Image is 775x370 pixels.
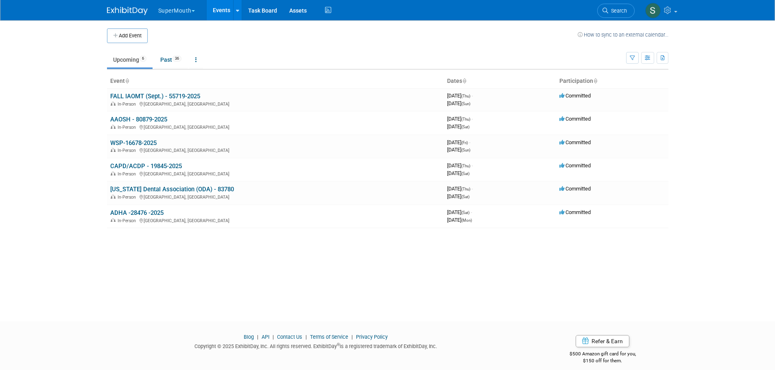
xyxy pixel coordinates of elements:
[559,93,591,99] span: Committed
[472,162,473,169] span: -
[110,100,441,107] div: [GEOGRAPHIC_DATA], [GEOGRAPHIC_DATA]
[537,357,668,364] div: $150 off for them.
[110,139,157,147] a: WSP-16678-2025
[461,195,469,199] span: (Sat)
[447,217,472,223] span: [DATE]
[111,195,116,199] img: In-Person Event
[461,171,469,176] span: (Sat)
[559,116,591,122] span: Committed
[462,78,466,84] a: Sort by Start Date
[461,210,469,215] span: (Sat)
[118,171,138,177] span: In-Person
[593,78,597,84] a: Sort by Participation Type
[461,141,468,145] span: (Fri)
[461,102,470,106] span: (Sun)
[310,334,348,340] a: Terms of Service
[111,125,116,129] img: In-Person Event
[461,148,470,152] span: (Sun)
[118,125,138,130] span: In-Person
[559,186,591,192] span: Committed
[559,162,591,169] span: Committed
[107,28,148,43] button: Add Event
[578,32,668,38] a: How to sync to an external calendar...
[447,162,473,169] span: [DATE]
[111,148,116,152] img: In-Person Event
[107,7,148,15] img: ExhibitDay
[559,139,591,145] span: Committed
[125,78,129,84] a: Sort by Event Name
[469,139,470,145] span: -
[537,345,668,364] div: $500 Amazon gift card for you,
[111,171,116,175] img: In-Person Event
[645,3,661,18] img: Samantha Meyers
[107,341,525,350] div: Copyright © 2025 ExhibitDay, Inc. All rights reserved. ExhibitDay is a registered trademark of Ex...
[118,148,138,153] span: In-Person
[107,74,444,88] th: Event
[110,209,164,216] a: ADHA -28476 -2025
[172,56,181,62] span: 36
[110,162,182,170] a: CAPD/ACDP - 19845-2025
[118,218,138,223] span: In-Person
[576,335,629,347] a: Refer & Earn
[110,217,441,223] div: [GEOGRAPHIC_DATA], [GEOGRAPHIC_DATA]
[110,93,200,100] a: FALL IAOMT (Sept.) - 55719-2025
[110,193,441,200] div: [GEOGRAPHIC_DATA], [GEOGRAPHIC_DATA]
[447,93,473,99] span: [DATE]
[444,74,556,88] th: Dates
[447,193,469,199] span: [DATE]
[461,117,470,121] span: (Thu)
[447,100,470,106] span: [DATE]
[349,334,355,340] span: |
[461,94,470,98] span: (Thu)
[461,218,472,223] span: (Mon)
[559,209,591,215] span: Committed
[447,170,469,176] span: [DATE]
[337,342,340,347] sup: ®
[110,123,441,130] div: [GEOGRAPHIC_DATA], [GEOGRAPHIC_DATA]
[472,116,473,122] span: -
[110,116,167,123] a: AAOSH - 80879-2025
[447,186,473,192] span: [DATE]
[303,334,309,340] span: |
[447,209,472,215] span: [DATE]
[447,123,469,130] span: [DATE]
[107,52,153,67] a: Upcoming6
[472,93,473,99] span: -
[271,334,276,340] span: |
[461,164,470,168] span: (Thu)
[110,186,234,193] a: [US_STATE] Dental Association (ODA) - 83780
[118,195,138,200] span: In-Person
[356,334,388,340] a: Privacy Policy
[556,74,668,88] th: Participation
[461,187,470,191] span: (Thu)
[118,102,138,107] span: In-Person
[447,139,470,145] span: [DATE]
[262,334,269,340] a: API
[472,186,473,192] span: -
[110,147,441,153] div: [GEOGRAPHIC_DATA], [GEOGRAPHIC_DATA]
[140,56,146,62] span: 6
[471,209,472,215] span: -
[255,334,260,340] span: |
[111,102,116,106] img: In-Person Event
[608,8,627,14] span: Search
[111,218,116,222] img: In-Person Event
[447,147,470,153] span: [DATE]
[277,334,302,340] a: Contact Us
[154,52,188,67] a: Past36
[597,4,635,18] a: Search
[447,116,473,122] span: [DATE]
[461,125,469,129] span: (Sat)
[110,170,441,177] div: [GEOGRAPHIC_DATA], [GEOGRAPHIC_DATA]
[244,334,254,340] a: Blog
